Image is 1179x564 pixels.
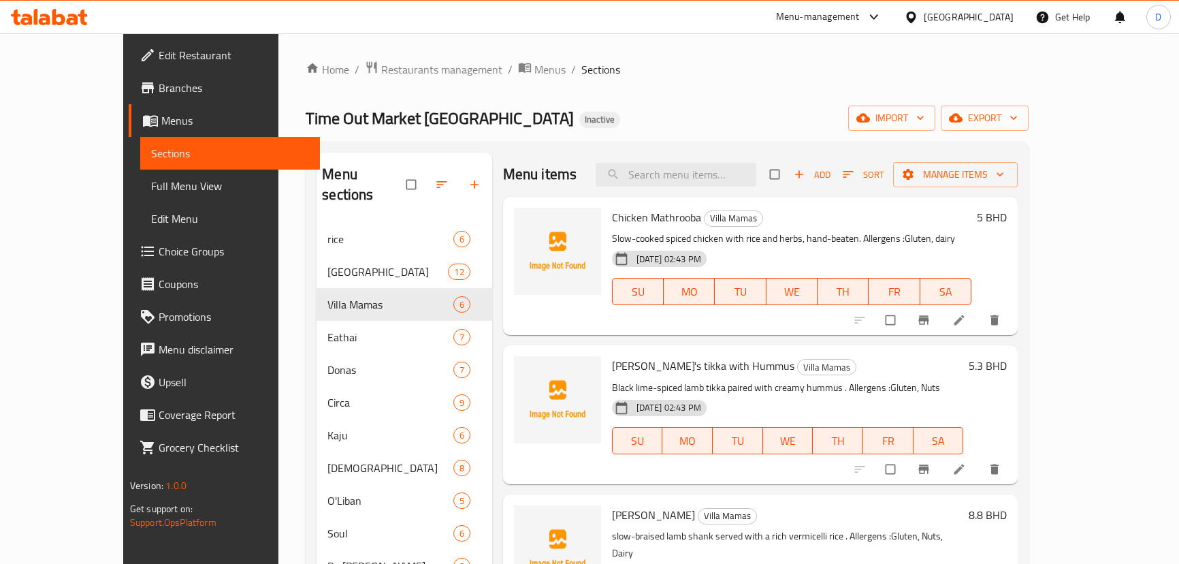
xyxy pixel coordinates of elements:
img: Baba's tikka with Hummus [514,356,601,443]
div: Donas7 [317,354,491,386]
button: export [941,106,1029,131]
span: Menu disclaimer [159,341,309,358]
span: SU [618,431,658,451]
div: items [453,394,470,411]
span: Choice Groups [159,243,309,260]
a: Coverage Report [129,398,320,431]
button: TU [713,427,763,454]
button: import [848,106,935,131]
span: Sort [843,167,884,183]
li: / [508,61,513,78]
button: Branch-specific-item [909,305,941,335]
a: Menus [518,61,566,78]
span: Circa [327,394,453,411]
p: slow-braised lamb shank served with a rich vermicelli rice . Allergens :Gluten, Nuts, Dairy [612,528,963,562]
div: items [453,460,470,476]
input: search [596,163,756,187]
div: Villa Mamas [797,359,856,375]
span: Get support on: [130,500,193,518]
span: TH [823,282,863,302]
span: [DATE] 02:43 PM [631,401,707,414]
a: Upsell [129,366,320,398]
button: Manage items [893,162,1018,187]
span: Add [794,167,830,183]
a: Coupons [129,268,320,300]
span: 6 [454,233,470,246]
button: WE [763,427,813,454]
div: [GEOGRAPHIC_DATA]12 [317,255,491,288]
span: Soul [327,525,453,542]
span: Add item [790,164,834,185]
a: Full Menu View [140,170,320,202]
a: Restaurants management [365,61,502,78]
span: Branches [159,80,309,96]
div: items [448,264,470,280]
span: Eathai [327,329,453,345]
span: rice [327,231,453,247]
span: TU [718,431,758,451]
span: [PERSON_NAME] [612,505,695,525]
h6: 8.8 BHD [969,505,1007,524]
span: Promotions [159,309,309,325]
div: Villa Mamas [704,210,763,227]
h2: Menu sections [322,164,406,205]
span: SA [926,282,966,302]
span: export [952,110,1018,127]
span: Menus [534,61,566,78]
li: / [571,61,576,78]
div: Villa Mamas6 [317,288,491,321]
h6: 5.3 BHD [969,356,1007,375]
div: items [453,362,470,378]
a: Edit menu item [952,463,969,476]
div: Circa9 [317,386,491,419]
div: Menu-management [776,9,860,25]
span: Select to update [877,456,906,482]
span: Sort items [834,164,893,185]
button: SU [612,278,664,305]
p: Black lime-spiced lamb tikka paired with creamy hummus . Allergens :Gluten, Nuts [612,379,963,396]
button: SA [920,278,971,305]
a: Edit Restaurant [129,39,320,72]
span: Villa Mamas [327,296,453,313]
button: TH [818,278,869,305]
div: items [453,296,470,313]
div: rice6 [317,223,491,255]
span: Edit Restaurant [159,47,309,63]
a: Edit menu item [952,313,969,327]
span: Select section [762,161,790,187]
span: Grocery Checklist [159,439,309,456]
a: Support.OpsPlatform [130,514,216,531]
button: WE [766,278,818,305]
img: Chicken Mathrooba [514,208,601,295]
span: WE [772,282,812,302]
a: Home [306,61,349,78]
span: D [1155,10,1161,25]
span: Upsell [159,374,309,390]
button: TH [813,427,863,454]
div: O'Liban5 [317,484,491,517]
span: Restaurants management [381,61,502,78]
a: Menu disclaimer [129,333,320,366]
button: Add section [459,170,492,200]
div: Kaju [327,427,453,443]
a: Edit Menu [140,202,320,235]
div: Inactive [579,112,620,128]
span: SA [919,431,958,451]
span: 8 [454,462,470,475]
span: Select to update [877,307,906,333]
span: Coverage Report [159,407,309,423]
span: Version: [130,477,163,495]
div: Donas [327,362,453,378]
a: Sections [140,137,320,170]
nav: breadcrumb [306,61,1029,78]
button: delete [980,454,1012,484]
span: MO [669,282,709,302]
div: Soul6 [317,517,491,550]
span: TH [818,431,858,451]
div: items [453,329,470,345]
span: import [859,110,924,127]
span: Time Out Market [GEOGRAPHIC_DATA] [306,103,574,134]
button: TU [715,278,766,305]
